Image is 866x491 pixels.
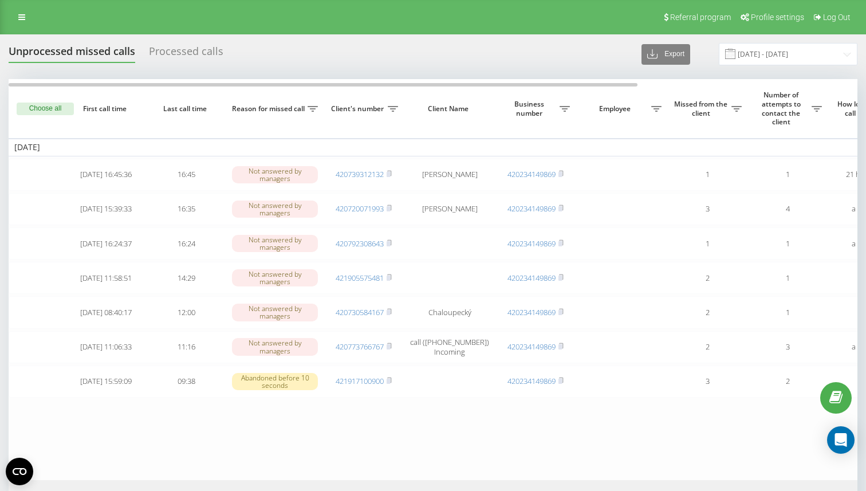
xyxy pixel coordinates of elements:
a: 420234149869 [507,307,556,317]
td: [DATE] 11:58:51 [66,262,146,294]
td: 1 [747,296,828,328]
div: Not answered by managers [232,166,318,183]
span: Referral program [670,13,731,22]
span: Employee [581,104,651,113]
td: [DATE] 08:40:17 [66,296,146,328]
div: Not answered by managers [232,269,318,286]
div: Unprocessed missed calls [9,45,135,63]
td: 2 [667,331,747,363]
td: [DATE] 15:39:33 [66,193,146,225]
td: 2 [747,366,828,398]
td: 11:16 [146,331,226,363]
span: Log Out [823,13,851,22]
a: 420739312132 [336,169,384,179]
span: Reason for missed call [232,104,308,113]
span: Last call time [155,104,217,113]
td: [PERSON_NAME] [404,159,495,191]
td: 4 [747,193,828,225]
a: 420234149869 [507,273,556,283]
td: 16:45 [146,159,226,191]
td: [DATE] 16:45:36 [66,159,146,191]
a: 421905575481 [336,273,384,283]
td: [PERSON_NAME] [404,193,495,225]
span: Client's number [329,104,388,113]
span: Business number [501,100,560,117]
td: 1 [667,227,747,260]
a: 420234149869 [507,238,556,249]
button: Open CMP widget [6,458,33,485]
td: 3 [667,193,747,225]
td: 14:29 [146,262,226,294]
span: Client Name [414,104,486,113]
span: First call time [75,104,137,113]
div: Abandoned before 10 seconds [232,373,318,390]
div: Not answered by managers [232,201,318,218]
div: Processed calls [149,45,223,63]
td: 3 [747,331,828,363]
a: 420234149869 [507,203,556,214]
div: Not answered by managers [232,304,318,321]
td: 1 [747,227,828,260]
a: 420773766767 [336,341,384,352]
td: [DATE] 16:24:37 [66,227,146,260]
span: Missed from the client [673,100,731,117]
td: 1 [747,159,828,191]
a: 420234149869 [507,376,556,386]
span: Profile settings [751,13,804,22]
td: [DATE] 11:06:33 [66,331,146,363]
button: Choose all [17,103,74,115]
td: 2 [667,296,747,328]
td: [DATE] 15:59:09 [66,366,146,398]
div: Not answered by managers [232,235,318,252]
a: 420720071993 [336,203,384,214]
td: call ([PHONE_NUMBER]) Incoming [404,331,495,363]
a: 420234149869 [507,341,556,352]
div: Not answered by managers [232,338,318,355]
td: 1 [667,159,747,191]
div: Open Intercom Messenger [827,426,855,454]
td: 1 [747,262,828,294]
td: 2 [667,262,747,294]
a: 420792308643 [336,238,384,249]
td: 3 [667,366,747,398]
span: Number of attempts to contact the client [753,91,812,126]
a: 421917100900 [336,376,384,386]
td: 09:38 [146,366,226,398]
td: Chaloupecký [404,296,495,328]
button: Export [641,44,690,65]
a: 420730584167 [336,307,384,317]
td: 12:00 [146,296,226,328]
td: 16:24 [146,227,226,260]
a: 420234149869 [507,169,556,179]
td: 16:35 [146,193,226,225]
